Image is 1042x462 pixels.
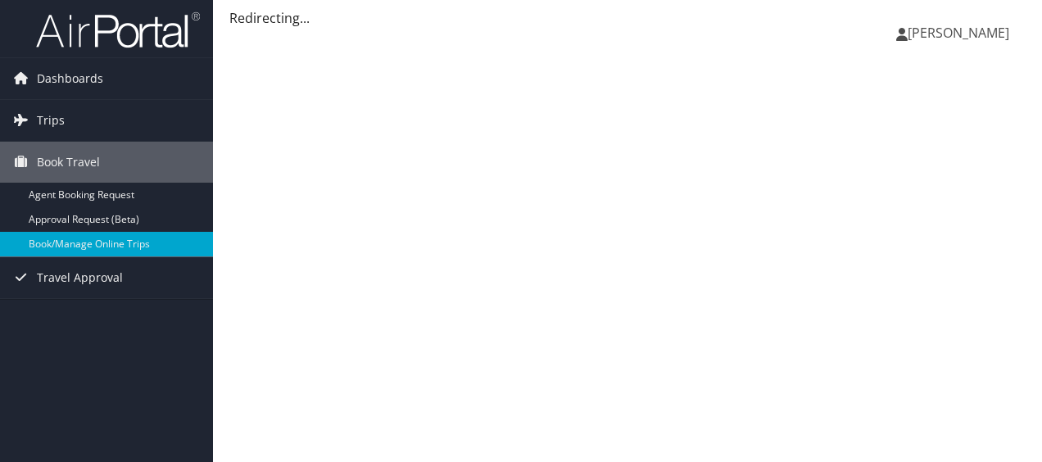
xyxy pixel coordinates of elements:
span: [PERSON_NAME] [908,24,1009,42]
span: Travel Approval [37,257,123,298]
span: Trips [37,100,65,141]
img: airportal-logo.png [36,11,200,49]
span: Book Travel [37,142,100,183]
a: [PERSON_NAME] [896,8,1026,57]
span: Dashboards [37,58,103,99]
div: Redirecting... [229,8,1026,28]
